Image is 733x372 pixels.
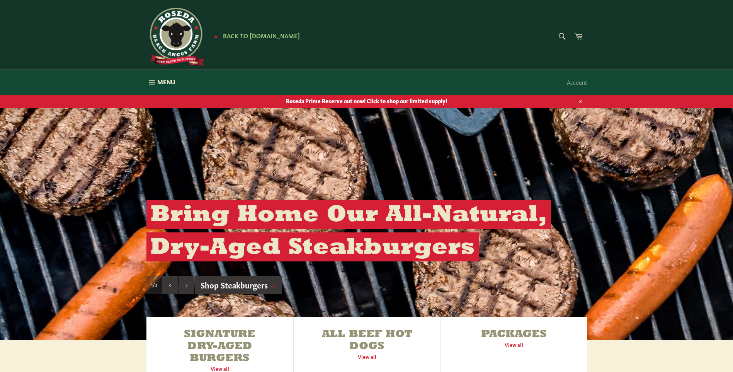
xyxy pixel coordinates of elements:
a: Account [563,71,591,94]
span: ★ [214,33,218,39]
button: Previous slide [162,276,178,294]
span: → [269,279,277,290]
span: Roseda Prime Reserve out now! Click to shop our limited supply! [139,97,595,104]
span: 1/3 [151,282,157,288]
button: Next slide [179,276,194,294]
h2: Bring Home Our All-Natural, Dry-Aged Steakburgers [146,200,551,261]
span: Menu [157,78,175,86]
span: Back to [DOMAIN_NAME] [223,31,300,39]
a: ★ Back to [DOMAIN_NAME] [210,33,300,39]
div: Slide 1, current [146,276,162,294]
a: Roseda Prime Reserve out now! Click to shop our limited supply! [139,93,595,108]
button: Menu [139,70,183,95]
a: Shop Steakburgers [195,276,282,294]
img: Roseda Beef [146,8,204,66]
